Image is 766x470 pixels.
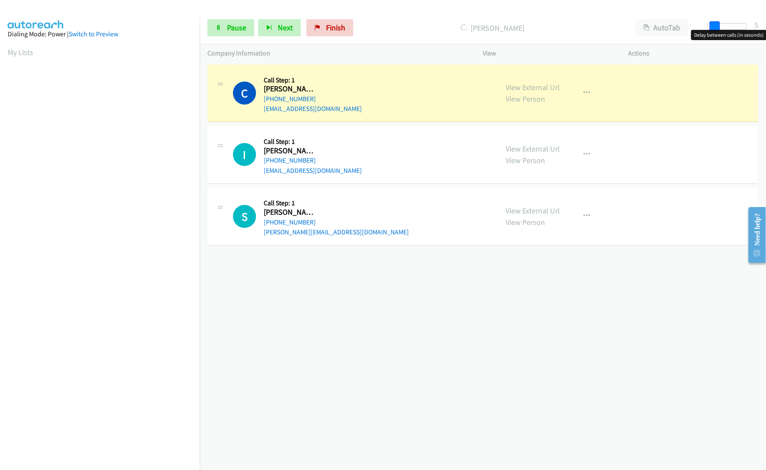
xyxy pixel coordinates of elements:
h5: Call Step: 1 [264,137,362,146]
a: View Person [506,155,545,165]
h2: [PERSON_NAME] [264,207,313,217]
div: The call is yet to be attempted [233,205,256,228]
a: View External Url [506,82,560,92]
button: Next [258,19,301,36]
a: [EMAIL_ADDRESS][DOMAIN_NAME] [264,166,362,175]
a: My Lists [8,47,33,57]
a: [PERSON_NAME][EMAIL_ADDRESS][DOMAIN_NAME] [264,228,409,236]
span: Next [278,23,293,32]
h2: [PERSON_NAME] [264,146,313,156]
a: [PHONE_NUMBER] [264,156,316,164]
p: View [483,48,613,58]
div: The call is yet to be attempted [233,143,256,166]
a: View Person [506,217,545,227]
p: Company Information [207,48,468,58]
h1: C [233,82,256,105]
h1: I [233,143,256,166]
div: 5 [754,19,758,31]
h5: Call Step: 1 [264,76,362,85]
a: Pause [207,19,254,36]
h1: S [233,205,256,228]
button: AutoTab [635,19,688,36]
div: Dialing Mode: Power | [8,29,192,39]
h2: [PERSON_NAME] [264,84,313,94]
span: Finish [326,23,345,32]
p: Actions [628,48,758,58]
a: View External Url [506,144,560,154]
a: Finish [306,19,353,36]
p: [PERSON_NAME] [365,22,620,34]
a: Switch to Preview [69,30,118,38]
a: View External Url [506,206,560,216]
a: [PHONE_NUMBER] [264,218,316,226]
span: Pause [227,23,246,32]
a: View Person [506,94,545,104]
a: [PHONE_NUMBER] [264,95,316,103]
iframe: Resource Center [741,201,766,269]
h5: Call Step: 1 [264,199,409,207]
a: [EMAIL_ADDRESS][DOMAIN_NAME] [264,105,362,113]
